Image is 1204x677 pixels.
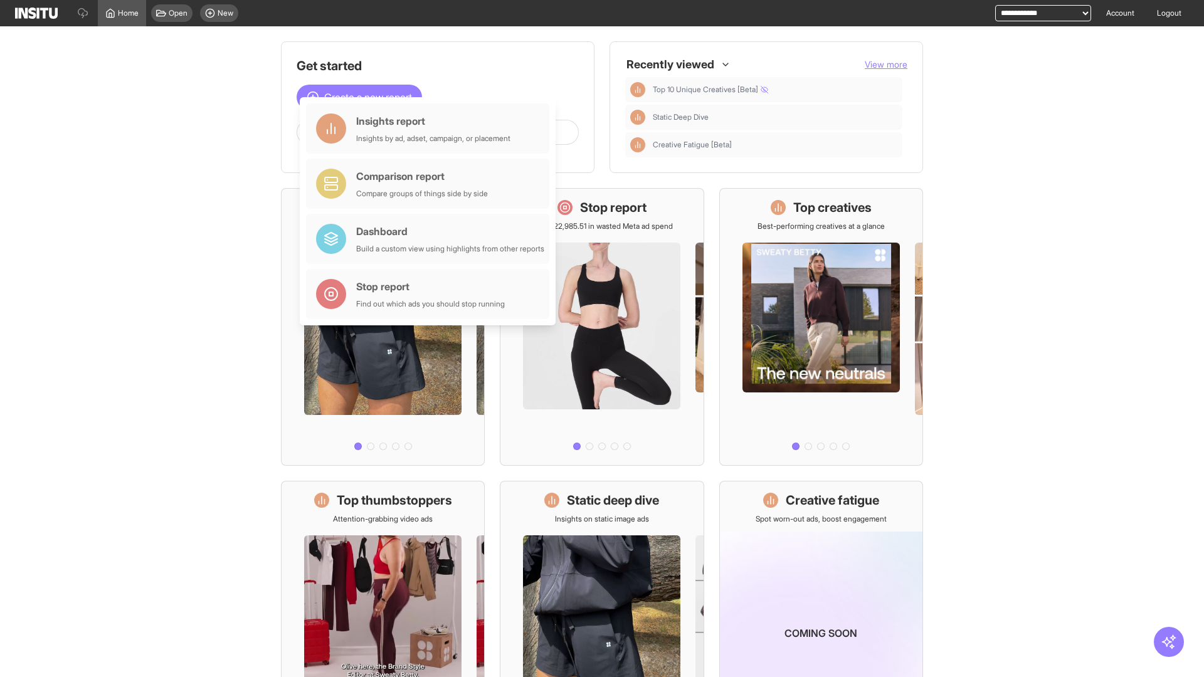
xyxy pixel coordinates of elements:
[356,224,544,239] div: Dashboard
[218,8,233,18] span: New
[758,221,885,231] p: Best-performing creatives at a glance
[630,137,645,152] div: Insights
[15,8,58,19] img: Logo
[356,169,488,184] div: Comparison report
[653,85,768,95] span: Top 10 Unique Creatives [Beta]
[297,57,579,75] h1: Get started
[653,85,897,95] span: Top 10 Unique Creatives [Beta]
[324,90,412,105] span: Create a new report
[865,59,907,70] span: View more
[356,244,544,254] div: Build a custom view using highlights from other reports
[356,189,488,199] div: Compare groups of things side by side
[719,188,923,466] a: Top creativesBest-performing creatives at a glance
[356,299,505,309] div: Find out which ads you should stop running
[333,514,433,524] p: Attention-grabbing video ads
[653,112,897,122] span: Static Deep Dive
[356,113,510,129] div: Insights report
[337,491,452,509] h1: Top thumbstoppers
[653,140,732,150] span: Creative Fatigue [Beta]
[118,8,139,18] span: Home
[500,188,704,466] a: Stop reportSave £22,985.51 in wasted Meta ad spend
[865,58,907,71] button: View more
[793,199,872,216] h1: Top creatives
[653,112,709,122] span: Static Deep Dive
[653,140,897,150] span: Creative Fatigue [Beta]
[567,491,659,509] h1: Static deep dive
[356,279,505,294] div: Stop report
[169,8,187,18] span: Open
[555,514,649,524] p: Insights on static image ads
[356,134,510,144] div: Insights by ad, adset, campaign, or placement
[630,110,645,125] div: Insights
[531,221,673,231] p: Save £22,985.51 in wasted Meta ad spend
[281,188,485,466] a: What's live nowSee all active ads instantly
[630,82,645,97] div: Insights
[580,199,647,216] h1: Stop report
[297,85,422,110] button: Create a new report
